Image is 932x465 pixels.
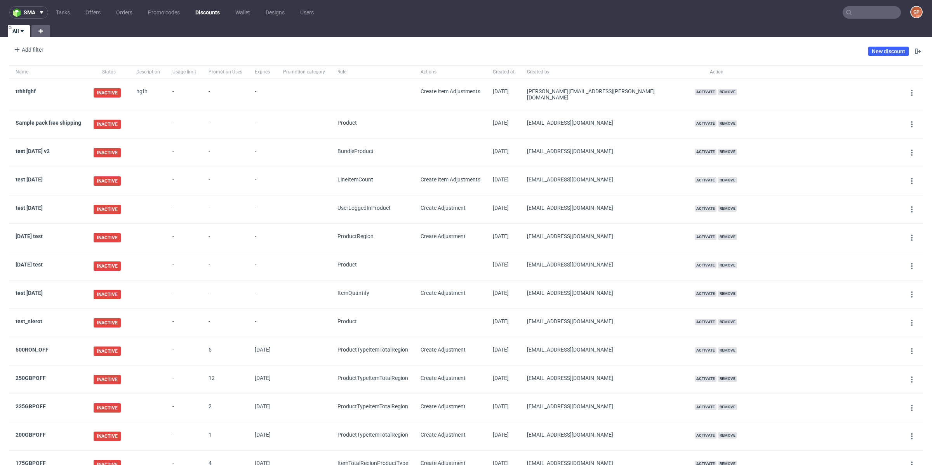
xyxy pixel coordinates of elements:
[527,261,682,268] div: [EMAIL_ADDRESS][DOMAIN_NAME]
[695,347,716,354] span: Activate
[209,347,212,353] span: 5
[527,290,682,296] div: [EMAIL_ADDRESS][DOMAIN_NAME]
[94,432,121,441] span: INACTIVE
[695,262,716,268] span: Activate
[111,6,137,19] a: Orders
[337,347,408,353] span: ProductType ItemTotal Region
[81,6,105,19] a: Offers
[94,148,121,157] span: INACTIVE
[911,7,922,17] figcaption: GP
[718,404,737,410] span: Remove
[209,318,242,327] span: -
[718,234,737,240] span: Remove
[718,432,737,439] span: Remove
[493,290,509,296] span: [DATE]
[695,149,716,155] span: Activate
[16,176,43,183] a: test [DATE]
[868,47,909,56] a: New discount
[209,261,242,271] span: -
[421,88,480,94] span: Create Item Adjustments
[209,120,242,129] span: -
[255,432,271,438] span: [DATE]
[718,149,737,155] span: Remove
[16,69,81,75] span: Name
[527,148,682,154] div: [EMAIL_ADDRESS][DOMAIN_NAME]
[337,290,369,296] span: ItemQuantity
[172,233,196,242] span: -
[209,375,215,381] span: 12
[421,432,466,438] span: Create Adjustment
[718,177,737,183] span: Remove
[172,176,196,186] span: -
[172,88,196,101] span: -
[695,206,716,212] span: Activate
[172,261,196,271] span: -
[493,318,509,324] span: [DATE]
[296,6,318,19] a: Users
[337,148,374,154] span: Bundle Product
[718,206,737,212] span: Remove
[337,176,373,183] span: LineItemCount
[94,347,121,356] span: INACTIVE
[209,290,242,299] span: -
[255,261,271,271] span: -
[16,375,46,381] a: 250GBPOFF
[9,6,48,19] button: sma
[255,403,271,409] span: [DATE]
[337,69,408,75] span: Rule
[527,88,682,101] div: [PERSON_NAME][EMAIL_ADDRESS][PERSON_NAME][DOMAIN_NAME]
[94,233,121,242] span: INACTIVE
[493,261,509,268] span: [DATE]
[493,403,509,409] span: [DATE]
[191,6,224,19] a: Discounts
[261,6,289,19] a: Designs
[94,375,121,384] span: INACTIVE
[695,120,716,127] span: Activate
[493,69,515,75] span: Created at
[718,376,737,382] span: Remove
[527,432,682,438] div: [EMAIL_ADDRESS][DOMAIN_NAME]
[527,233,682,239] div: [EMAIL_ADDRESS][DOMAIN_NAME]
[16,432,46,438] a: 200GBPOFF
[337,261,357,268] span: Product
[172,375,196,384] span: -
[51,6,75,19] a: Tasks
[493,148,509,154] span: [DATE]
[16,205,43,211] a: test [DATE]
[337,403,408,409] span: ProductType ItemTotal Region
[337,120,357,126] span: Product
[16,148,50,154] a: test [DATE] v2
[255,69,271,75] span: Expires
[16,233,43,239] a: [DATE] test
[718,347,737,354] span: Remove
[255,88,271,101] span: -
[172,347,196,356] span: -
[527,347,682,353] div: [EMAIL_ADDRESS][DOMAIN_NAME]
[255,233,271,242] span: -
[337,432,408,438] span: ProductType ItemTotal Region
[172,403,196,413] span: -
[421,176,480,183] span: Create Item Adjustments
[493,176,509,183] span: [DATE]
[209,176,242,186] span: -
[421,347,466,353] span: Create Adjustment
[24,10,35,15] span: sma
[695,69,739,75] span: Action
[172,290,196,299] span: -
[255,205,271,214] span: -
[16,88,36,94] a: trhhfghf
[94,176,121,186] span: INACTIVE
[16,120,81,126] a: Sample pack free shipping
[337,205,391,211] span: UserLoggedIn Product
[695,291,716,297] span: Activate
[718,262,737,268] span: Remove
[255,375,271,381] span: [DATE]
[255,318,271,327] span: -
[172,148,196,157] span: -
[209,69,242,75] span: Promotion Uses
[94,403,121,413] span: INACTIVE
[337,233,374,239] span: Product Region
[255,290,271,299] span: -
[16,347,49,353] a: 500RON_OFF
[493,375,509,381] span: [DATE]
